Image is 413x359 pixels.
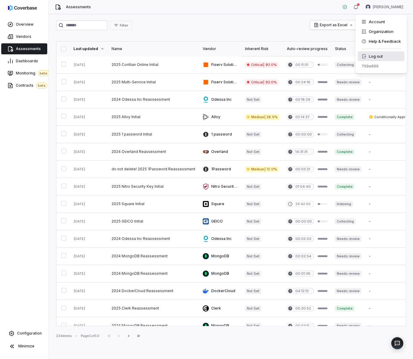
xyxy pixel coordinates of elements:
[373,5,403,9] span: [PERSON_NAME]
[38,70,49,76] span: beta
[358,36,404,46] div: Help & Feedback
[245,46,279,51] div: Inherent Risk
[36,82,47,89] span: beta
[203,46,238,51] div: Vendor
[16,70,49,76] span: Monitoring
[361,63,378,69] p: 759e899
[287,46,327,51] div: Auto-review progress
[81,334,99,338] div: Page 1 of 10
[335,46,361,51] div: Status
[112,46,195,51] div: Name
[76,334,77,338] div: •
[8,5,37,11] img: logo-D7KZi-bG.svg
[358,27,404,36] div: Organization
[66,5,91,9] span: Assessments
[120,23,128,28] span: Filter
[73,46,104,51] div: Last updated
[358,17,404,27] div: Account
[16,59,38,63] span: Dashboards
[16,46,41,51] span: Assessments
[16,82,47,89] span: Contracts
[358,51,404,61] div: Log out
[17,331,42,336] span: Configuration
[16,34,31,39] span: Vendors
[310,20,357,30] button: Export as Excel
[365,5,370,9] img: David Gold avatar
[18,344,34,349] span: Minimize
[56,334,72,338] div: 234 items
[16,22,34,27] span: Overview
